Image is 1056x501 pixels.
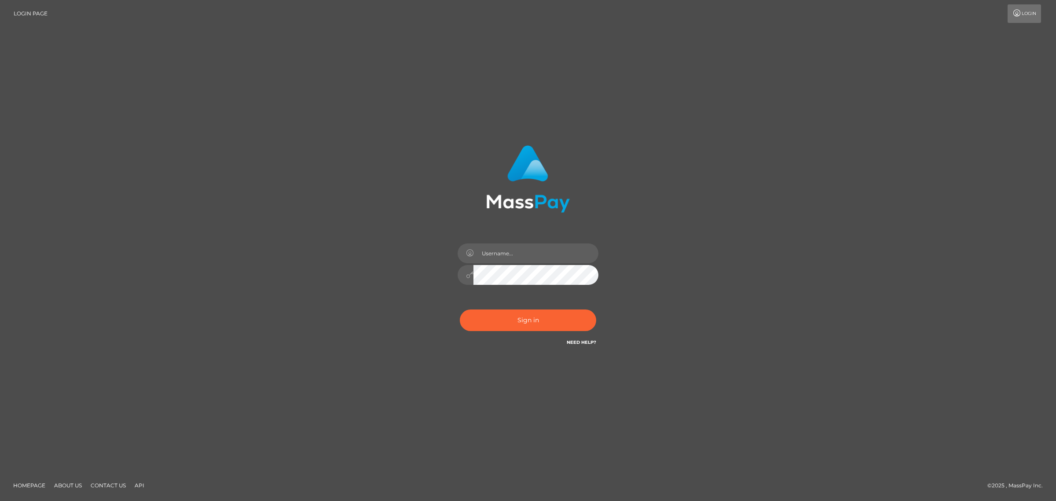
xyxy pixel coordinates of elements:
img: MassPay Login [486,145,570,213]
a: About Us [51,479,85,492]
a: Login Page [14,4,48,23]
a: API [131,479,148,492]
a: Homepage [10,479,49,492]
a: Login [1008,4,1041,23]
a: Need Help? [567,339,596,345]
a: Contact Us [87,479,129,492]
button: Sign in [460,309,596,331]
input: Username... [473,243,598,263]
div: © 2025 , MassPay Inc. [987,481,1049,490]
